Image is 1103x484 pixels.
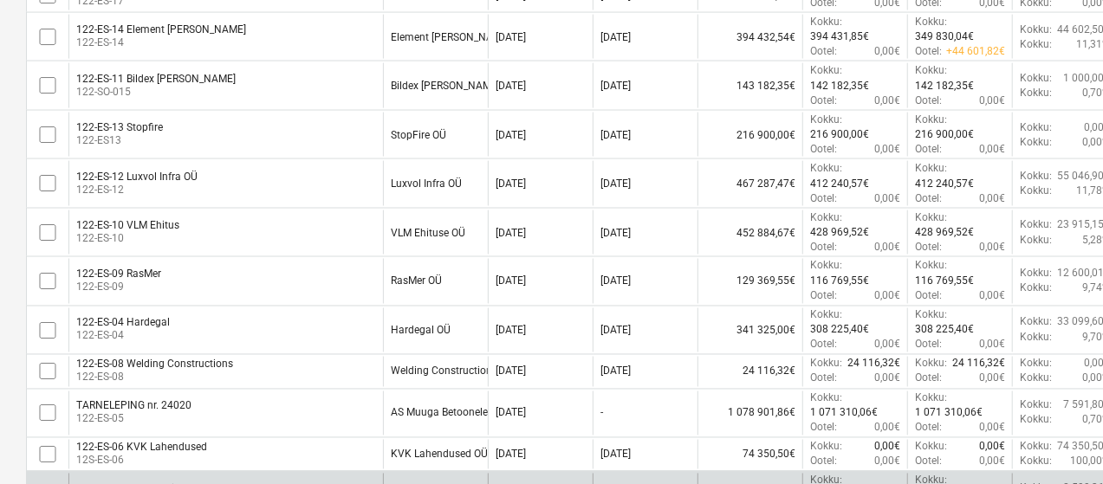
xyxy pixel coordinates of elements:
div: 24 116,32€ [697,357,802,386]
div: RasMer OÜ [391,275,442,287]
div: Bildex Grupp OÜ [391,80,516,92]
p: 122-ES-04 [76,329,170,344]
p: 0,00€ [979,94,1005,108]
div: 122-ES-04 Hardegal [76,317,170,329]
p: 308 225,40€ [810,323,869,338]
div: [DATE] [496,275,526,287]
p: Kokku : [810,161,842,176]
div: [DATE] [600,31,631,43]
div: [DATE] [600,449,631,461]
p: Ootel : [915,338,942,352]
p: 122-ES-12 [76,183,198,197]
p: 0,00€ [874,44,900,59]
p: Ootel : [915,44,942,59]
p: 12S-ES-06 [76,454,207,468]
div: 122-ES-14 Element [PERSON_NAME] [76,23,246,35]
p: Kokku : [1020,71,1052,86]
p: 122-ES-14 [76,35,246,50]
p: 0,00€ [979,142,1005,157]
div: 122-ES-09 RasMer [76,268,161,281]
p: 1 071 310,06€ [810,406,878,421]
div: 143 182,35€ [697,63,802,107]
p: Kokku : [1020,86,1052,100]
p: 122-ES13 [76,133,163,148]
div: AS Muuga Betoonelement [391,407,512,419]
div: [DATE] [496,325,526,337]
p: 1 071 310,06€ [915,406,983,421]
p: Ootel : [915,371,942,386]
p: 0,00€ [979,371,1005,386]
div: 122-ES-08 Welding Constructions [76,358,233,371]
p: 0,00€ [874,455,900,469]
div: [DATE] [600,129,631,141]
p: Ootel : [915,94,942,108]
div: Welding Constructions OÜ [391,365,514,378]
p: Ootel : [915,455,942,469]
p: Ootel : [810,94,837,108]
p: Kokku : [915,63,947,78]
p: Ootel : [810,455,837,469]
div: 122-ES-06 KVK Lahendused [76,442,207,454]
p: Kokku : [810,113,842,127]
p: Ootel : [810,371,837,386]
div: 74 350,50€ [697,440,802,469]
p: Kokku : [1020,267,1052,281]
p: 0,00€ [979,289,1005,304]
p: 116 769,55€ [810,274,869,289]
p: 394 431,85€ [810,29,869,44]
p: 216 900,00€ [915,127,974,142]
p: 0,00€ [979,421,1005,436]
div: Luxvol Infra OÜ [391,177,462,190]
p: Kokku : [1020,184,1052,198]
p: 122-ES-05 [76,412,191,427]
p: 0,00€ [874,240,900,255]
div: [DATE] [600,227,631,239]
p: Ootel : [915,191,942,206]
p: Kokku : [915,210,947,225]
p: Kokku : [810,357,842,371]
p: Kokku : [915,113,947,127]
p: 0,00€ [979,191,1005,206]
div: [DATE] [496,227,526,239]
p: Kokku : [915,308,947,323]
p: 0,00€ [874,421,900,436]
p: Ootel : [810,421,837,436]
p: 0,00€ [979,455,1005,469]
p: Ootel : [915,421,942,436]
p: 0,00€ [874,94,900,108]
p: Kokku : [1020,37,1052,52]
p: 0,00€ [979,240,1005,255]
p: 122-ES-08 [76,371,233,385]
p: Kokku : [915,15,947,29]
p: + 44 601,82€ [946,44,1005,59]
div: [DATE] [496,365,526,378]
div: [DATE] [600,275,631,287]
p: Kokku : [1020,120,1052,135]
p: 0,00€ [979,338,1005,352]
div: Element Grupp OÜ [391,31,527,43]
p: Ootel : [810,191,837,206]
div: StopFire OÜ [391,129,446,141]
div: 122-ES-12 Luxvol Infra OÜ [76,171,198,183]
p: Kokku : [1020,217,1052,232]
p: Kokku : [1020,357,1052,371]
p: 0,00€ [874,338,900,352]
p: 0,00€ [874,142,900,157]
div: [DATE] [496,31,526,43]
p: 0,00€ [874,289,900,304]
p: Ootel : [810,142,837,157]
p: Ootel : [915,289,942,304]
div: 394 432,54€ [697,15,802,59]
p: 0,00€ [874,191,900,206]
p: Kokku : [810,308,842,323]
div: VLM Ehituse OÜ [391,227,465,239]
p: 428 969,52€ [810,225,869,240]
div: [DATE] [496,129,526,141]
div: [DATE] [600,80,631,92]
p: Ootel : [915,142,942,157]
p: Kokku : [915,357,947,371]
p: 122-SO-015 [76,85,236,100]
p: Kokku : [1020,233,1052,248]
p: Kokku : [1020,169,1052,184]
p: 216 900,00€ [810,127,869,142]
